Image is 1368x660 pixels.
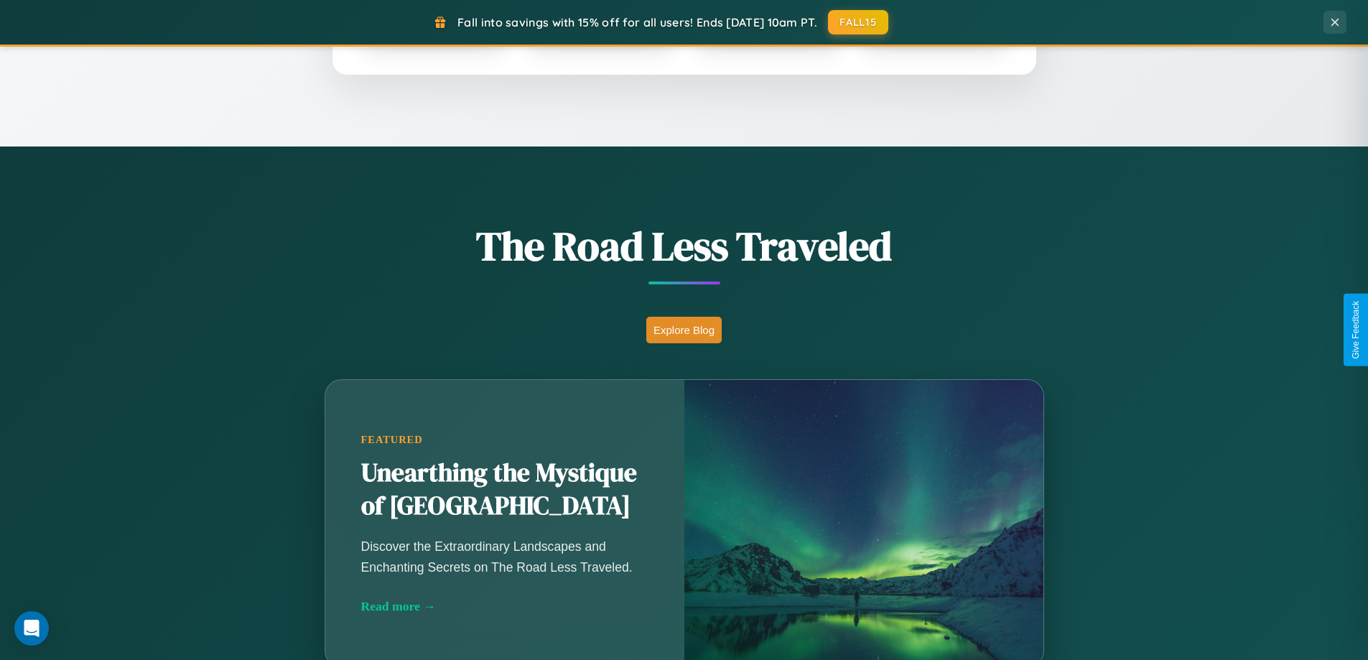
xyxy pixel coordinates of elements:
[361,599,648,614] div: Read more →
[361,536,648,577] p: Discover the Extraordinary Landscapes and Enchanting Secrets on The Road Less Traveled.
[361,457,648,523] h2: Unearthing the Mystique of [GEOGRAPHIC_DATA]
[457,15,817,29] span: Fall into savings with 15% off for all users! Ends [DATE] 10am PT.
[253,218,1115,274] h1: The Road Less Traveled
[14,611,49,646] div: Open Intercom Messenger
[828,10,888,34] button: FALL15
[361,434,648,446] div: Featured
[1351,301,1361,359] div: Give Feedback
[646,317,722,343] button: Explore Blog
